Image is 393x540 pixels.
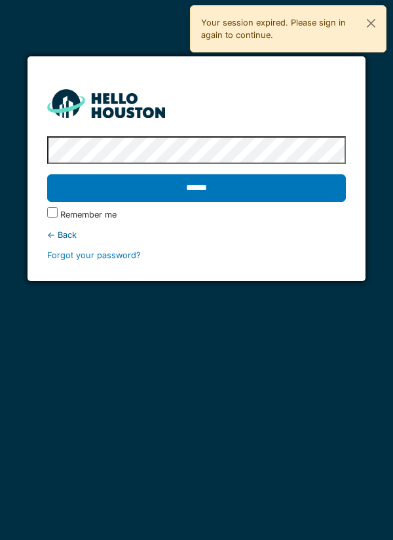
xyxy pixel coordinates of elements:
[356,6,386,41] button: Close
[47,89,165,117] img: HH_line-BYnF2_Hg.png
[47,229,346,241] div: ← Back
[190,5,386,52] div: Your session expired. Please sign in again to continue.
[47,250,141,260] a: Forgot your password?
[60,208,117,221] label: Remember me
